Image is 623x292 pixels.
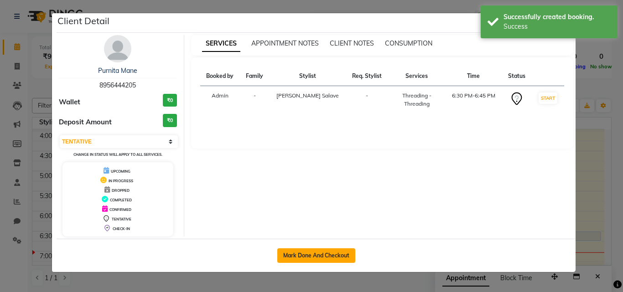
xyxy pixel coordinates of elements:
span: SERVICES [202,36,240,52]
div: Success [504,22,611,31]
span: 8956444205 [99,81,136,89]
img: avatar [104,35,131,62]
td: 6:30 PM-6:45 PM [445,86,502,114]
td: - [240,86,270,114]
th: Req. Stylist [346,67,389,86]
td: Admin [200,86,240,114]
a: Purnita Mane [98,67,137,75]
div: Threading - Threading [394,92,440,108]
h3: ₹0 [163,94,177,107]
span: COMPLETED [110,198,132,202]
span: Wallet [59,97,80,108]
h5: Client Detail [57,14,109,28]
th: Booked by [200,67,240,86]
button: Mark Done And Checkout [277,248,355,263]
small: Change in status will apply to all services. [73,152,162,157]
td: - [346,86,389,114]
th: Status [502,67,531,86]
th: Family [240,67,270,86]
button: START [539,92,557,104]
th: Services [388,67,445,86]
span: CONFIRMED [109,207,131,212]
span: DROPPED [112,188,130,193]
span: [PERSON_NAME] Salave [276,92,339,99]
span: CLIENT NOTES [330,39,374,47]
span: APPOINTMENT NOTES [251,39,319,47]
th: Time [445,67,502,86]
span: UPCOMING [111,169,130,174]
span: Deposit Amount [59,117,112,128]
span: CONSUMPTION [385,39,432,47]
h3: ₹0 [163,114,177,127]
span: CHECK-IN [113,226,130,231]
span: IN PROGRESS [109,179,133,183]
span: TENTATIVE [112,217,131,221]
div: Successfully created booking. [504,12,611,22]
th: Stylist [270,67,346,86]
